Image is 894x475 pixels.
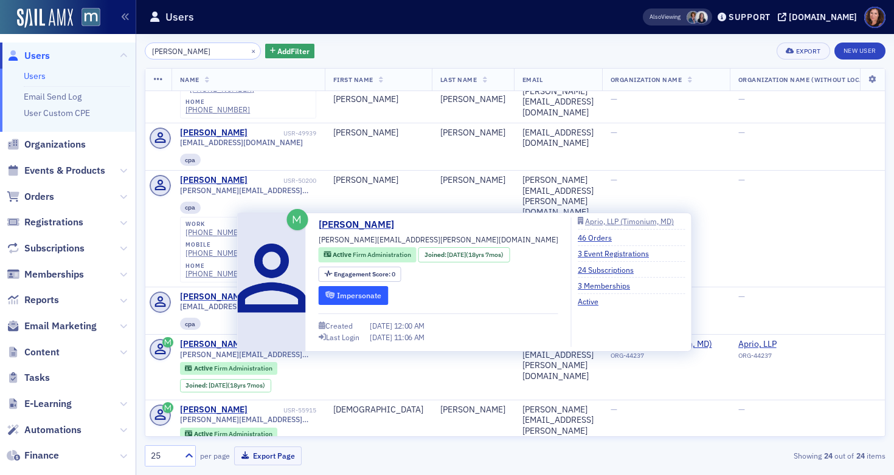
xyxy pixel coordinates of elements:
[522,86,594,118] div: [PERSON_NAME][EMAIL_ADDRESS][DOMAIN_NAME]
[578,232,621,243] a: 46 Orders
[522,75,543,84] span: Email
[440,128,505,138] div: [PERSON_NAME]
[611,352,721,364] div: ORG-44237
[522,405,594,447] div: [PERSON_NAME][EMAIL_ADDRESS][PERSON_NAME][DOMAIN_NAME]
[24,397,72,411] span: E-Learning
[729,12,771,22] div: Support
[738,174,745,185] span: —
[333,250,353,259] span: Active
[180,428,278,440] div: Active: Active: Firm Administration
[394,321,425,330] span: 12:00 AM
[265,44,315,59] button: AddFilter
[650,13,681,21] span: Viewing
[24,49,50,63] span: Users
[778,13,861,21] button: [DOMAIN_NAME]
[145,43,261,60] input: Search…
[333,405,423,415] div: [DEMOGRAPHIC_DATA]
[7,190,54,203] a: Orders
[24,70,46,81] a: Users
[24,293,59,307] span: Reports
[611,127,617,138] span: —
[194,364,214,372] span: Active
[522,339,594,381] div: [PERSON_NAME][EMAIL_ADDRESS][PERSON_NAME][DOMAIN_NAME]
[789,12,857,22] div: [DOMAIN_NAME]
[24,164,105,177] span: Events & Products
[7,242,85,255] a: Subscriptions
[180,405,248,415] a: [PERSON_NAME]
[738,404,745,415] span: —
[17,9,73,28] img: SailAMX
[585,218,674,225] div: Aprio, LLP (Timonium, MD)
[864,7,885,28] span: Profile
[854,450,867,461] strong: 24
[647,450,885,461] div: Showing out of items
[180,350,316,359] span: [PERSON_NAME][EMAIL_ADDRESS][PERSON_NAME][DOMAIN_NAME]
[325,323,353,329] div: Created
[180,186,316,195] span: [PERSON_NAME][EMAIL_ADDRESS][PERSON_NAME][DOMAIN_NAME]
[578,248,658,259] a: 3 Event Registrations
[440,175,505,186] div: [PERSON_NAME]
[611,174,617,185] span: —
[440,405,505,415] div: [PERSON_NAME]
[180,339,248,350] a: [PERSON_NAME]
[73,8,100,29] a: View Homepage
[424,250,448,260] span: Joined :
[249,177,316,185] div: USR-50200
[687,11,699,24] span: Chris Dougherty
[333,94,423,105] div: [PERSON_NAME]
[185,381,209,389] span: Joined :
[249,406,316,414] div: USR-55915
[234,446,302,465] button: Export Page
[200,450,230,461] label: per page
[24,423,81,437] span: Automations
[24,138,86,151] span: Organizations
[24,320,97,333] span: Email Marketing
[180,175,248,186] a: [PERSON_NAME]
[319,247,417,262] div: Active: Active: Firm Administration
[7,449,59,462] a: Finance
[185,105,250,114] a: [PHONE_NUMBER]
[180,415,316,424] span: [PERSON_NAME][EMAIL_ADDRESS][PERSON_NAME][DOMAIN_NAME]
[7,293,59,307] a: Reports
[185,241,250,248] div: mobile
[180,202,201,214] div: cpa
[822,450,834,461] strong: 24
[248,45,259,56] button: ×
[7,268,84,281] a: Memberships
[650,13,661,21] div: Also
[180,362,278,374] div: Active: Active: Firm Administration
[180,302,303,311] span: [EMAIL_ADDRESS][DOMAIN_NAME]
[326,334,359,341] div: Last Login
[7,371,50,384] a: Tasks
[334,270,392,278] span: Engagement Score :
[440,94,505,105] div: [PERSON_NAME]
[522,175,594,217] div: [PERSON_NAME][EMAIL_ADDRESS][PERSON_NAME][DOMAIN_NAME]
[185,98,250,106] div: home
[7,346,60,359] a: Content
[738,339,849,350] a: Aprio, LLP
[214,429,272,438] span: Firm Administration
[319,217,403,232] a: [PERSON_NAME]
[185,429,272,437] a: Active Firm Administration
[334,271,395,278] div: 0
[333,128,423,138] div: [PERSON_NAME]
[7,216,83,229] a: Registrations
[394,332,425,342] span: 11:06 AM
[24,268,84,281] span: Memberships
[834,43,885,60] a: New User
[319,286,389,305] button: Impersonate
[209,381,265,389] div: (18yrs 7mos)
[151,449,178,462] div: 25
[185,228,250,237] div: [PHONE_NUMBER]
[738,75,883,84] span: Organization Name (Without Location)
[81,8,100,27] img: SailAMX
[24,190,54,203] span: Orders
[24,371,50,384] span: Tasks
[7,320,97,333] a: Email Marketing
[578,264,643,275] a: 24 Subscriptions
